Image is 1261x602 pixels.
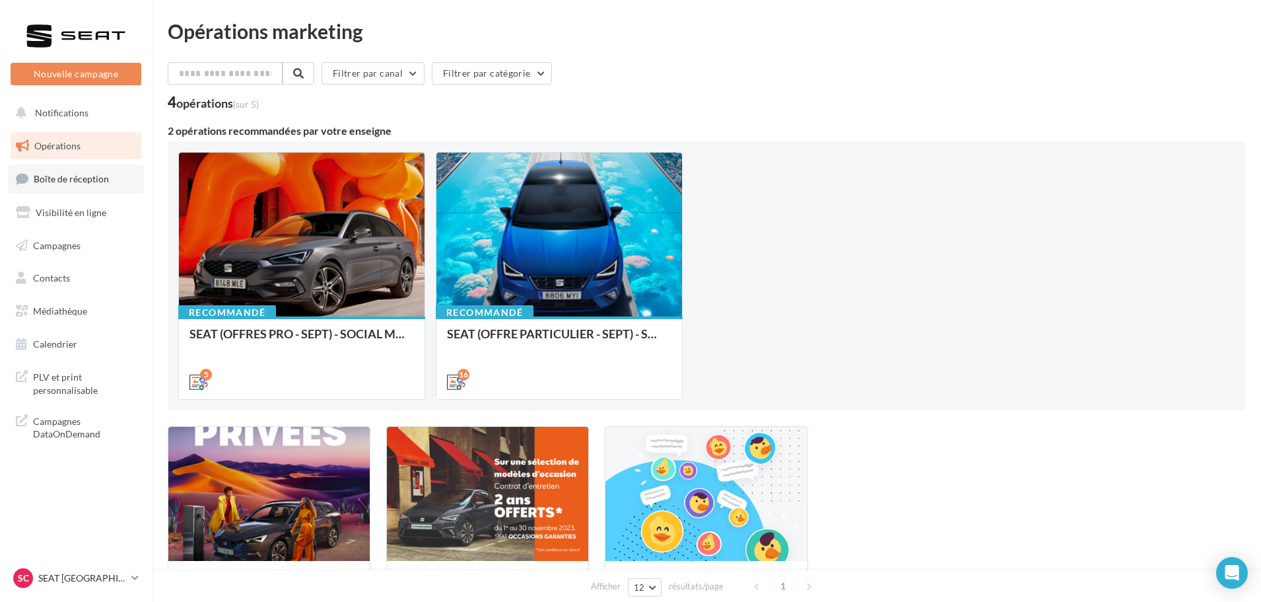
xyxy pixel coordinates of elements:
span: Afficher [591,580,621,593]
button: Filtrer par catégorie [432,62,552,85]
span: Contacts [33,272,70,283]
span: SC [18,572,29,585]
button: Notifications [8,99,139,127]
div: Opérations marketing [168,21,1245,41]
p: SEAT [GEOGRAPHIC_DATA] [38,572,126,585]
span: résultats/page [669,580,724,593]
span: Visibilité en ligne [36,207,106,218]
span: Médiathèque [33,305,87,317]
div: 16 [458,369,469,381]
a: Médiathèque [8,297,144,325]
a: Boîte de réception [8,165,144,193]
a: Visibilité en ligne [8,199,144,227]
div: 4 [168,95,259,110]
button: Filtrer par canal [322,62,425,85]
span: Boîte de réception [34,173,109,184]
div: opérations [176,97,259,109]
span: Notifications [35,107,88,118]
a: Contacts [8,264,144,292]
button: 12 [628,578,662,597]
span: PLV et print personnalisable [33,368,136,396]
span: Calendrier [33,338,77,350]
div: SEAT (OFFRES PRO - SEPT) - SOCIAL MEDIA [189,327,414,354]
span: 12 [634,582,645,593]
button: Nouvelle campagne [11,63,141,85]
a: Campagnes [8,232,144,260]
a: PLV et print personnalisable [8,363,144,402]
a: SC SEAT [GEOGRAPHIC_DATA] [11,566,141,591]
a: Opérations [8,132,144,160]
span: Opérations [34,140,81,151]
a: Campagnes DataOnDemand [8,407,144,446]
span: 1 [772,576,794,597]
div: 5 [200,369,212,381]
a: Calendrier [8,330,144,358]
div: Recommandé [178,305,276,320]
div: 2 opérations recommandées par votre enseigne [168,126,1245,136]
span: (sur 5) [233,98,259,110]
div: Recommandé [436,305,533,320]
div: Open Intercom Messenger [1216,557,1248,589]
span: Campagnes DataOnDemand [33,412,136,441]
div: SEAT (OFFRE PARTICULIER - SEPT) - SOCIAL MEDIA [447,327,671,354]
span: Campagnes [33,239,81,250]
